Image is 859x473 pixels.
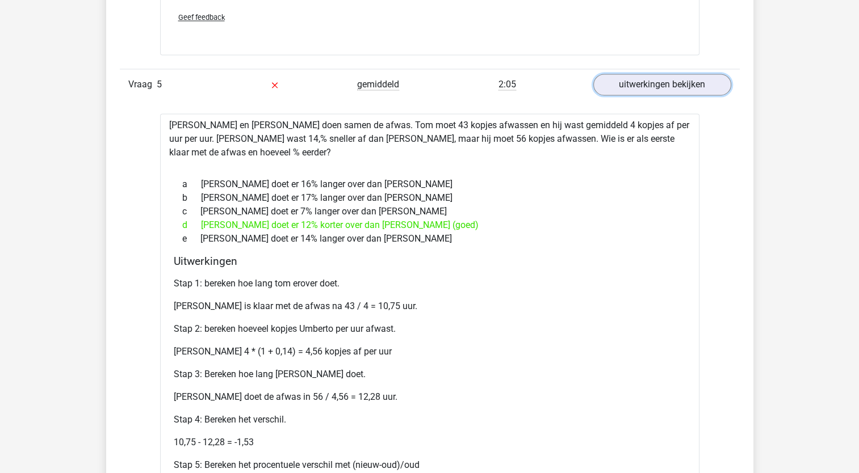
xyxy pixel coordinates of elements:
[178,13,225,22] span: Geef feedback
[128,78,157,91] span: Vraag
[174,368,686,381] p: Stap 3: Bereken hoe lang [PERSON_NAME] doet.
[182,232,200,246] span: e
[174,205,686,218] div: [PERSON_NAME] doet er 7% langer over dan [PERSON_NAME]
[182,218,201,232] span: d
[357,79,399,90] span: gemiddeld
[182,178,201,191] span: a
[157,79,162,90] span: 5
[593,74,731,95] a: uitwerkingen bekijken
[182,191,201,205] span: b
[174,345,686,358] p: [PERSON_NAME] 4 * (1 + 0,14) = 4,56 kopjes af per uur
[174,191,686,205] div: [PERSON_NAME] doet er 17% langer over dan [PERSON_NAME]
[174,218,686,232] div: [PERSON_NAME] doet er 12% korter over dan [PERSON_NAME] (goed)
[498,79,516,90] span: 2:05
[174,458,686,472] p: Stap 5: Bereken het procentuele verschil met (nieuw-oud)/oud
[174,255,686,268] h4: Uitwerkingen
[174,390,686,404] p: [PERSON_NAME] doet de afwas in 56 / 4,56 = 12,28 uur.
[174,232,686,246] div: [PERSON_NAME] doet er 14% langer over dan [PERSON_NAME]
[174,299,686,313] p: [PERSON_NAME] is klaar met de afwas na 43 / 4 = 10,75 uur.
[174,322,686,336] p: Stap 2: bereken hoeveel kopjes Umberto per uur afwast.
[174,413,686,426] p: Stap 4: Bereken het verschil.
[174,178,686,191] div: [PERSON_NAME] doet er 16% langer over dan [PERSON_NAME]
[174,277,686,290] p: Stap 1: bereken hoe lang tom erover doet.
[182,205,200,218] span: c
[174,436,686,449] p: 10,75 - 12,28 = -1,53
